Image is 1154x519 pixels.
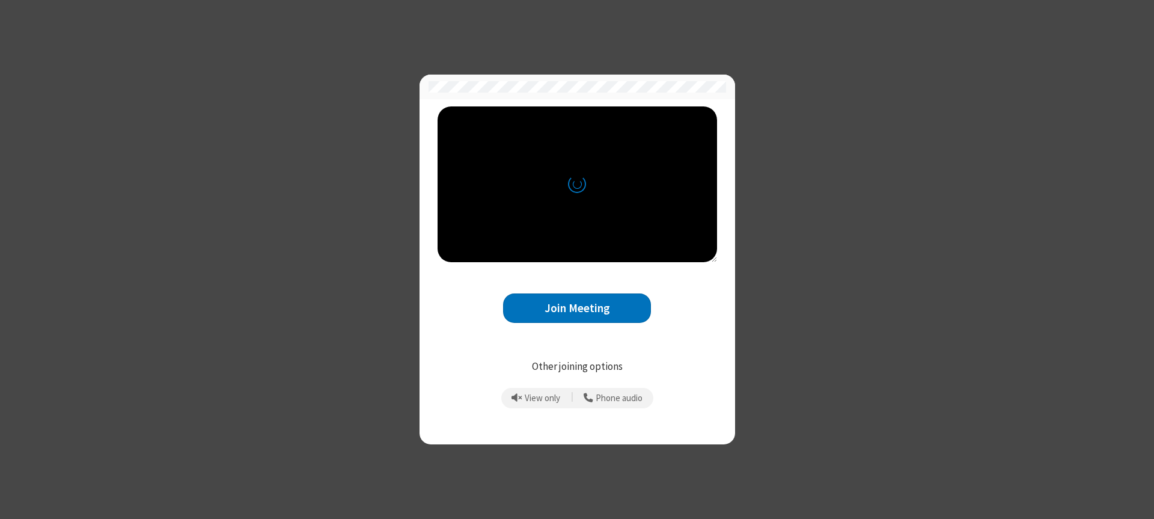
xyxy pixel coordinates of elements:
[596,393,643,404] span: Phone audio
[503,293,651,323] button: Join Meeting
[507,388,565,408] button: Prevent echo when there is already an active mic and speaker in the room.
[438,359,717,375] p: Other joining options
[579,388,647,408] button: Use your phone for mic and speaker while you view the meeting on this device.
[525,393,560,404] span: View only
[571,390,573,407] span: |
